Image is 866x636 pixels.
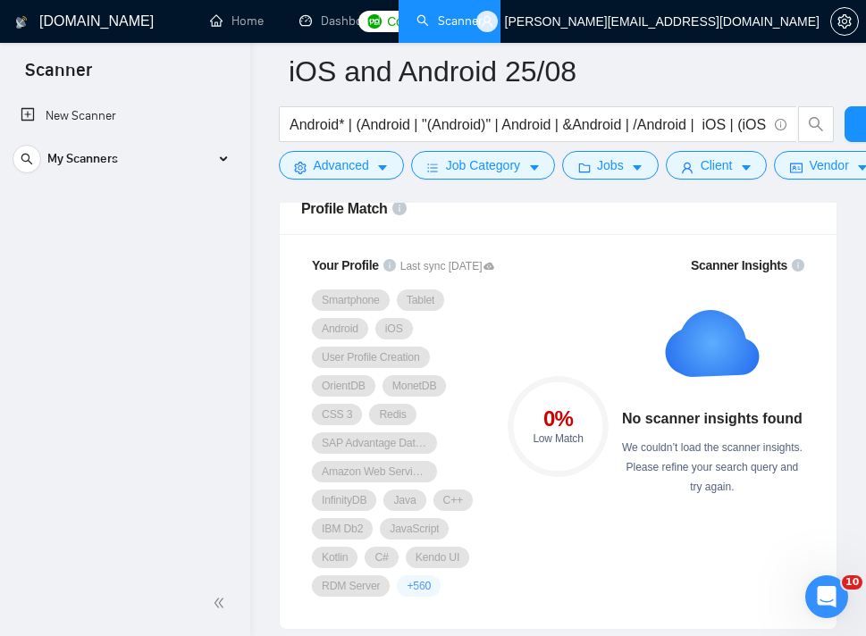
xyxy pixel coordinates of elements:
[528,161,541,174] span: caret-down
[598,155,625,175] span: Jobs
[563,151,660,180] button: folderJobscaret-down
[622,411,803,426] strong: No scanner insights found
[47,141,118,177] span: My Scanners
[810,155,849,175] span: Vendor
[322,350,420,364] span: User Profile Creation
[379,407,406,422] span: Redis
[13,145,41,173] button: search
[11,57,106,95] span: Scanner
[578,161,591,174] span: folder
[322,493,366,507] span: InfinityDB
[392,379,437,393] span: MonetDB
[299,13,381,29] a: dashboardDashboard
[322,407,352,422] span: CSS 3
[407,579,431,593] span: + 560
[390,522,439,536] span: JavaScript
[631,161,643,174] span: caret-down
[426,161,439,174] span: bars
[830,7,859,36] button: setting
[446,155,520,175] span: Job Category
[213,594,231,612] span: double-left
[322,436,427,450] span: SAP Advantage Database Server
[385,322,403,336] span: iOS
[15,8,28,37] img: logo
[701,155,733,175] span: Client
[393,493,416,507] span: Java
[416,13,483,29] a: searchScanner
[374,550,388,565] span: C#
[740,161,752,174] span: caret-down
[13,153,40,165] span: search
[400,258,494,275] span: Last sync [DATE]
[799,116,833,132] span: search
[210,13,264,29] a: homeHome
[383,259,396,272] span: info-circle
[314,155,369,175] span: Advanced
[6,98,243,134] li: New Scanner
[443,493,464,507] span: C++
[322,522,363,536] span: IBM Db2
[691,259,787,272] span: Scanner Insights
[301,201,388,216] span: Profile Match
[322,464,427,479] span: Amazon Web Services
[279,151,404,180] button: settingAdvancedcaret-down
[790,161,803,174] span: idcard
[622,441,803,493] span: We couldn’t load the scanner insights. Please refine your search query and try again.
[830,14,859,29] a: setting
[392,201,407,215] span: info-circle
[322,579,380,593] span: RDM Server
[312,258,379,272] span: Your Profile
[508,433,609,444] div: Low Match
[322,293,380,307] span: Smartphone
[798,106,834,142] button: search
[508,408,609,430] div: 0 %
[805,575,848,618] iframe: Intercom live chat
[416,550,459,565] span: Kendo UI
[322,550,348,565] span: Kotlin
[831,14,858,29] span: setting
[376,161,389,174] span: caret-down
[411,151,555,180] button: barsJob Categorycaret-down
[407,293,435,307] span: Tablet
[481,15,493,28] span: user
[681,161,694,174] span: user
[21,98,229,134] a: New Scanner
[775,119,786,130] span: info-circle
[842,575,862,590] span: 10
[294,161,307,174] span: setting
[322,322,358,336] span: Android
[290,113,767,136] input: Search Freelance Jobs...
[322,379,366,393] span: OrientDB
[6,141,243,184] li: My Scanners
[792,259,804,272] span: info-circle
[666,151,768,180] button: userClientcaret-down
